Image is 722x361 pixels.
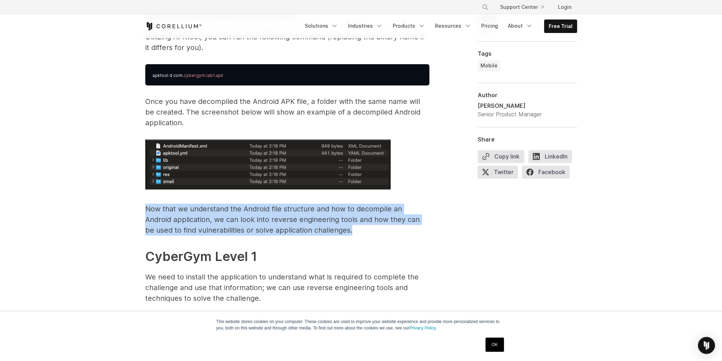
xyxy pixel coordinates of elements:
[544,20,577,33] a: Free Trial
[145,249,257,264] strong: CyberGym Level 1
[494,1,549,13] a: Support Center
[481,62,498,69] span: Mobile
[216,318,506,331] p: This website stores cookies on your computer. These cookies are used to improve your website expe...
[478,110,542,118] div: Senior Product Manager
[145,96,429,128] p: Once you have decompiled the Android APK file, a folder with the same name will be created. The s...
[145,22,202,30] a: Corellium Home
[300,20,342,32] a: Solutions
[409,326,437,331] a: Privacy Policy.
[145,139,391,189] img: Example of a decompiled android application.
[431,20,476,32] a: Resources
[473,1,577,13] div: Navigation Menu
[477,20,502,32] a: Pricing
[478,50,577,57] div: Tags
[478,166,518,178] span: Twitter
[504,20,537,32] a: About
[528,150,572,163] span: LinkedIn
[145,204,429,235] p: Now that we understand the Android file structure and how to decompile an Android application, we...
[300,20,577,33] div: Navigation Menu
[552,1,577,13] a: Login
[389,20,429,32] a: Products
[698,337,715,354] div: Open Intercom Messenger
[478,166,522,181] a: Twitter
[478,91,577,99] div: Author
[145,272,429,304] p: We need to install the application to understand what is required to complete the challenge and u...
[485,338,504,352] a: OK
[183,73,223,78] span: .cybergym.lab1.apk
[522,166,570,178] span: Facebook
[479,1,492,13] button: Search
[478,150,524,163] button: Copy link
[522,166,574,181] a: Facebook
[344,20,387,32] a: Industries
[478,60,500,71] a: Mobile
[528,150,576,166] a: LinkedIn
[152,73,183,78] span: apktool d com
[145,32,429,53] p: Utilizing APKtool, you can run the following command (replacing the binary name if it differs for...
[478,136,577,143] div: Share
[478,101,542,110] div: [PERSON_NAME]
